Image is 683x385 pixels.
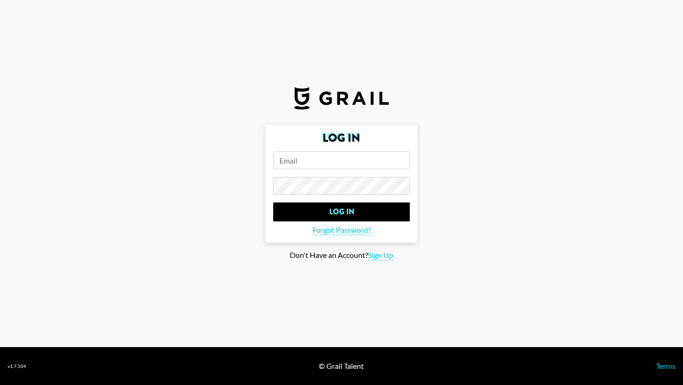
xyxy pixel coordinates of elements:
[8,250,675,260] div: Don't Have an Account?
[273,151,410,169] input: Email
[319,361,364,371] div: © Grail Talent
[368,250,393,260] span: Sign Up
[273,202,410,221] input: Log In
[313,225,371,235] span: Forgot Password?
[8,363,26,369] div: v 1.7.104
[273,132,410,144] h2: Log In
[294,87,389,110] img: Grail Talent Logo
[656,361,675,370] a: Terms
